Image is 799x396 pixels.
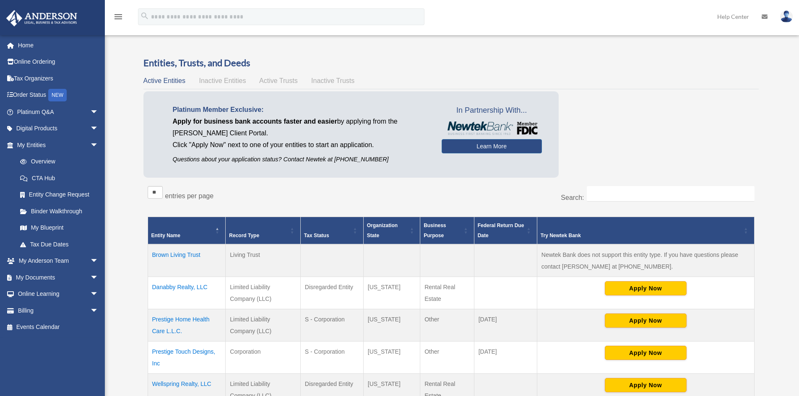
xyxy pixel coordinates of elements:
[143,77,185,84] span: Active Entities
[113,15,123,22] a: menu
[140,11,149,21] i: search
[300,217,363,245] th: Tax Status: Activate to sort
[6,253,111,269] a: My Anderson Teamarrow_drop_down
[151,233,180,238] span: Entity Name
[148,244,226,277] td: Brown Living Trust
[90,137,107,154] span: arrow_drop_down
[605,378,687,392] button: Apply Now
[226,342,300,374] td: Corporation
[6,269,111,286] a: My Documentsarrow_drop_down
[148,217,226,245] th: Entity Name: Activate to invert sorting
[259,77,298,84] span: Active Trusts
[6,54,111,70] a: Online Ordering
[605,281,687,295] button: Apply Now
[474,342,537,374] td: [DATE]
[6,37,111,54] a: Home
[300,309,363,342] td: S - Corporation
[474,309,537,342] td: [DATE]
[173,104,429,116] p: Platinum Member Exclusive:
[6,302,111,319] a: Billingarrow_drop_down
[537,244,754,277] td: Newtek Bank does not support this entity type. If you have questions please contact [PERSON_NAME]...
[541,230,742,241] div: Try Newtek Bank
[478,223,524,238] span: Federal Return Due Date
[6,104,111,120] a: Platinum Q&Aarrow_drop_down
[363,309,420,342] td: [US_STATE]
[605,313,687,328] button: Apply Now
[4,10,80,26] img: Anderson Advisors Platinum Portal
[420,277,474,309] td: Rental Real Estate
[173,139,429,151] p: Click "Apply Now" next to one of your entities to start an application.
[90,104,107,121] span: arrow_drop_down
[226,277,300,309] td: Limited Liability Company (LLC)
[148,342,226,374] td: Prestige Touch Designs, Inc
[12,220,107,236] a: My Blueprint
[780,10,793,23] img: User Pic
[367,223,398,238] span: Organization State
[48,89,67,101] div: NEW
[605,346,687,360] button: Apply Now
[561,194,584,201] label: Search:
[474,217,537,245] th: Federal Return Due Date: Activate to sort
[6,70,111,87] a: Tax Organizers
[442,104,542,117] span: In Partnership With...
[90,253,107,270] span: arrow_drop_down
[420,342,474,374] td: Other
[12,153,103,170] a: Overview
[90,286,107,303] span: arrow_drop_down
[446,122,538,135] img: NewtekBankLogoSM.png
[6,87,111,104] a: Order StatusNEW
[12,170,107,186] a: CTA Hub
[165,192,214,199] label: entries per page
[311,77,354,84] span: Inactive Trusts
[229,233,259,238] span: Record Type
[300,342,363,374] td: S - Corporation
[6,137,107,153] a: My Entitiesarrow_drop_down
[442,139,542,153] a: Learn More
[148,309,226,342] td: Prestige Home Health Care L.L.C.
[420,309,474,342] td: Other
[113,12,123,22] i: menu
[424,223,446,238] span: Business Purpose
[90,269,107,286] span: arrow_drop_down
[199,77,246,84] span: Inactive Entities
[226,309,300,342] td: Limited Liability Company (LLC)
[12,236,107,253] a: Tax Due Dates
[143,57,759,70] h3: Entities, Trusts, and Deeds
[300,277,363,309] td: Disregarded Entity
[226,217,300,245] th: Record Type: Activate to sort
[363,217,420,245] th: Organization State: Activate to sort
[173,118,337,125] span: Apply for business bank accounts faster and easier
[537,217,754,245] th: Try Newtek Bank : Activate to sort
[12,186,107,203] a: Entity Change Request
[173,154,429,165] p: Questions about your application status? Contact Newtek at [PHONE_NUMBER]
[304,233,329,238] span: Tax Status
[173,116,429,139] p: by applying from the [PERSON_NAME] Client Portal.
[90,120,107,137] span: arrow_drop_down
[148,277,226,309] td: Danabby Realty, LLC
[363,342,420,374] td: [US_STATE]
[6,120,111,137] a: Digital Productsarrow_drop_down
[226,244,300,277] td: Living Trust
[12,203,107,220] a: Binder Walkthrough
[6,319,111,336] a: Events Calendar
[363,277,420,309] td: [US_STATE]
[90,302,107,319] span: arrow_drop_down
[6,286,111,303] a: Online Learningarrow_drop_down
[420,217,474,245] th: Business Purpose: Activate to sort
